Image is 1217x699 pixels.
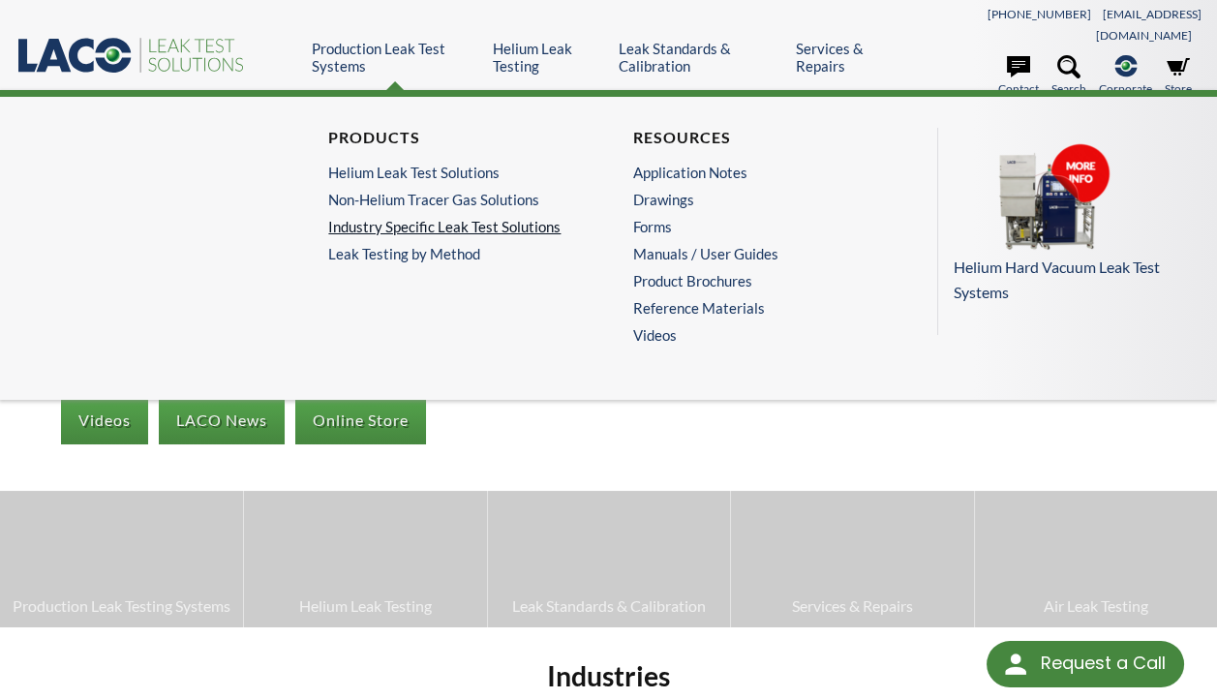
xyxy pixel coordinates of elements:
[975,491,1217,627] a: Air Leak Testing
[244,491,486,627] a: Helium Leak Testing
[731,491,973,627] a: Services & Repairs
[633,245,879,262] a: Manuals / User Guides
[741,593,963,619] span: Services & Repairs
[1165,55,1192,98] a: Store
[633,326,889,344] a: Videos
[328,128,574,148] h4: Products
[328,164,574,181] a: Helium Leak Test Solutions
[998,55,1039,98] a: Contact
[633,218,879,235] a: Forms
[954,143,1147,252] img: Menu_Pod_PLT.png
[633,128,879,148] h4: Resources
[985,593,1207,619] span: Air Leak Testing
[988,7,1091,21] a: [PHONE_NUMBER]
[1000,649,1031,680] img: round button
[159,396,285,444] a: LACO News
[10,593,233,619] span: Production Leak Testing Systems
[633,299,879,317] a: Reference Materials
[987,641,1184,687] div: Request a Call
[61,396,148,444] a: Videos
[493,40,605,75] a: Helium Leak Testing
[328,245,584,262] a: Leak Testing by Method
[312,40,477,75] a: Production Leak Test Systems
[328,191,574,208] a: Non-Helium Tracer Gas Solutions
[1051,55,1086,98] a: Search
[328,218,574,235] a: Industry Specific Leak Test Solutions
[295,396,426,444] a: Online Store
[1040,641,1165,685] div: Request a Call
[1096,7,1202,43] a: [EMAIL_ADDRESS][DOMAIN_NAME]
[633,272,879,289] a: Product Brochures
[796,40,900,75] a: Services & Repairs
[498,593,720,619] span: Leak Standards & Calibration
[619,40,781,75] a: Leak Standards & Calibration
[488,491,730,627] a: Leak Standards & Calibration
[954,255,1193,304] p: Helium Hard Vacuum Leak Test Systems
[61,658,1156,694] h2: Industries
[954,143,1193,304] a: Helium Hard Vacuum Leak Test Systems
[1099,79,1152,98] span: Corporate
[633,164,879,181] a: Application Notes
[633,191,879,208] a: Drawings
[254,593,476,619] span: Helium Leak Testing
